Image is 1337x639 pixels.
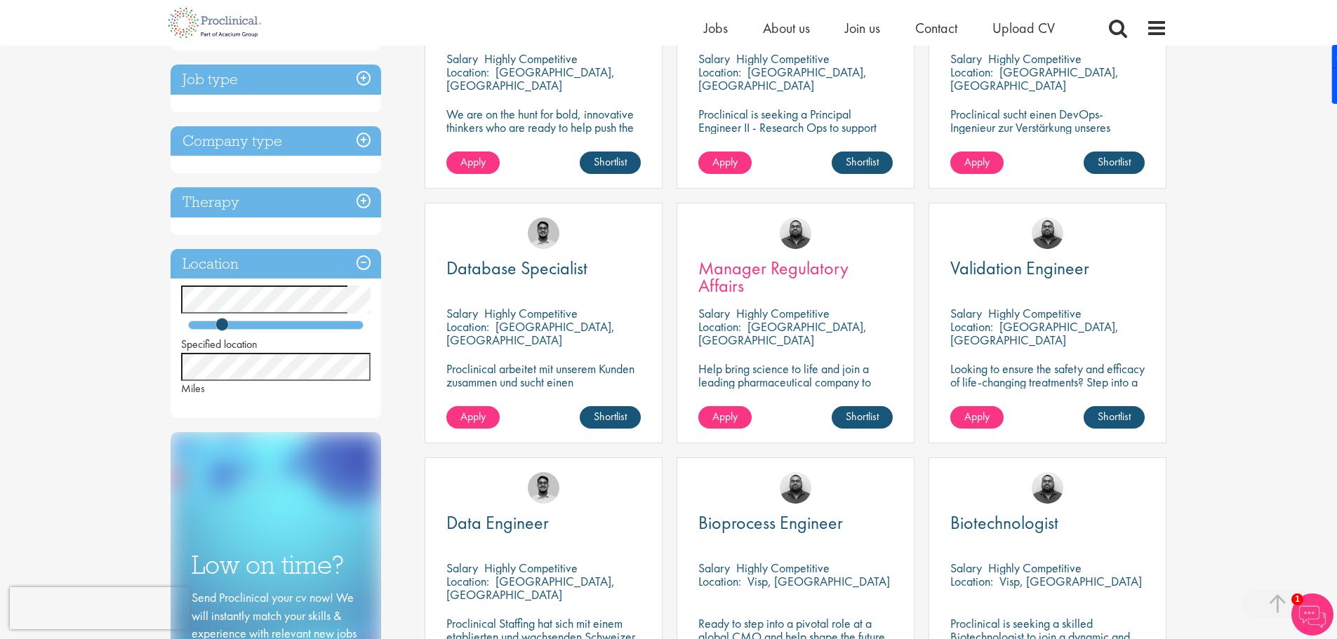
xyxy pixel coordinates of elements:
span: Apply [712,409,738,424]
span: Location: [446,573,489,589]
span: Location: [950,318,993,335]
span: Salary [698,51,730,67]
span: Salary [950,560,982,576]
span: Salary [950,305,982,321]
h3: Company type [171,126,381,156]
p: [GEOGRAPHIC_DATA], [GEOGRAPHIC_DATA] [446,318,615,348]
span: Jobs [704,19,728,37]
span: Location: [698,573,741,589]
p: Visp, [GEOGRAPHIC_DATA] [747,573,890,589]
span: Location: [698,318,741,335]
a: Shortlist [1084,406,1145,429]
p: Highly Competitive [988,560,1082,576]
a: Upload CV [992,19,1055,37]
span: Salary [950,51,982,67]
img: Chatbot [1291,593,1333,635]
span: Manager Regulatory Affairs [698,256,849,297]
a: Apply [950,152,1004,174]
a: Shortlist [832,152,893,174]
a: Bioprocess Engineer [698,514,893,532]
p: Highly Competitive [988,305,1082,321]
p: [GEOGRAPHIC_DATA], [GEOGRAPHIC_DATA] [446,64,615,93]
span: Biotechnologist [950,511,1058,534]
p: Highly Competitive [736,51,830,67]
h3: Therapy [171,187,381,217]
img: Ashley Bennett [1032,472,1063,504]
p: Help bring science to life and join a leading pharmaceutical company to play a key role in delive... [698,362,893,429]
a: Shortlist [832,406,893,429]
span: Apply [964,409,990,424]
span: Salary [446,305,478,321]
img: Ashley Bennett [780,472,811,504]
span: Data Engineer [446,511,549,534]
p: [GEOGRAPHIC_DATA], [GEOGRAPHIC_DATA] [950,318,1119,348]
span: Salary [446,51,478,67]
p: [GEOGRAPHIC_DATA], [GEOGRAPHIC_DATA] [446,573,615,603]
a: Shortlist [580,152,641,174]
iframe: reCAPTCHA [10,587,189,629]
p: Highly Competitive [484,560,578,576]
a: Join us [845,19,880,37]
p: [GEOGRAPHIC_DATA], [GEOGRAPHIC_DATA] [950,64,1119,93]
a: Apply [446,152,500,174]
p: Highly Competitive [736,305,830,321]
p: [GEOGRAPHIC_DATA], [GEOGRAPHIC_DATA] [698,318,867,348]
p: Proclinical arbeitet mit unserem Kunden zusammen und sucht einen Datenbankspezialisten zur Verstä... [446,362,641,429]
span: Bioprocess Engineer [698,511,843,534]
a: Manager Regulatory Affairs [698,260,893,295]
span: Location: [950,573,993,589]
span: Location: [698,64,741,80]
span: Specified location [181,337,258,351]
a: Shortlist [580,406,641,429]
h3: Location [171,249,381,279]
a: Apply [446,406,500,429]
span: Salary [698,305,730,321]
span: Apply [712,154,738,169]
p: [GEOGRAPHIC_DATA], [GEOGRAPHIC_DATA] [698,64,867,93]
p: Highly Competitive [484,51,578,67]
p: Visp, [GEOGRAPHIC_DATA] [999,573,1142,589]
img: Ashley Bennett [780,217,811,249]
span: Database Specialist [446,256,587,280]
a: Shortlist [1084,152,1145,174]
span: Apply [460,409,486,424]
img: Timothy Deschamps [528,472,559,504]
p: Proclinical is seeking a Principal Engineer II - Research Ops to support external engineering pro... [698,107,893,174]
span: Validation Engineer [950,256,1089,280]
p: Proclinical sucht einen DevOps-Ingenieur zur Verstärkung unseres Kundenteams in [GEOGRAPHIC_DATA]. [950,107,1145,161]
p: Highly Competitive [988,51,1082,67]
img: Ashley Bennett [1032,217,1063,249]
span: Location: [446,318,489,335]
a: Apply [698,406,752,429]
a: Data Engineer [446,514,641,532]
a: About us [763,19,810,37]
span: Salary [698,560,730,576]
span: Miles [181,381,205,396]
span: 1 [1291,593,1303,605]
a: Contact [915,19,957,37]
a: Apply [698,152,752,174]
p: Highly Competitive [484,305,578,321]
span: Apply [460,154,486,169]
img: Timothy Deschamps [528,217,559,249]
span: Apply [964,154,990,169]
h3: Low on time? [192,551,360,579]
p: We are on the hunt for bold, innovative thinkers who are ready to help push the boundaries of sci... [446,107,641,161]
span: Salary [446,560,478,576]
a: Apply [950,406,1004,429]
h3: Job type [171,65,381,95]
a: Validation Engineer [950,260,1145,277]
span: Location: [950,64,993,80]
